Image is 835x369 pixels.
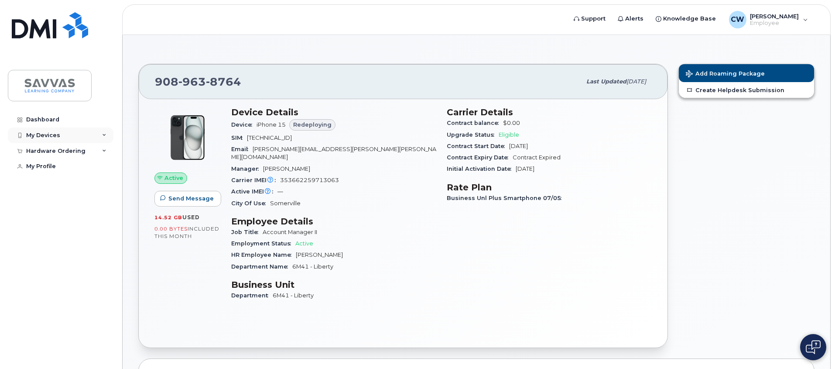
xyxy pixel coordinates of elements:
[168,194,214,203] span: Send Message
[154,226,188,232] span: 0.00 Bytes
[277,188,283,195] span: —
[231,263,292,270] span: Department Name
[231,240,295,247] span: Employment Status
[247,134,292,141] span: [TECHNICAL_ID]
[447,182,652,193] h3: Rate Plan
[231,188,277,195] span: Active IMEI
[206,75,241,88] span: 8764
[447,166,516,172] span: Initial Activation Date
[626,78,646,85] span: [DATE]
[231,166,263,172] span: Manager
[231,121,257,128] span: Device
[499,131,519,138] span: Eligible
[263,166,310,172] span: [PERSON_NAME]
[447,154,513,161] span: Contract Expiry Date
[231,229,263,235] span: Job Title
[270,200,301,207] span: Somerville
[516,166,534,172] span: [DATE]
[447,195,566,201] span: Business Unl Plus Smartphone 07/05
[154,191,221,207] button: Send Message
[231,252,296,258] span: HR Employee Name
[154,214,182,221] span: 14.52 GB
[231,146,436,160] span: [PERSON_NAME][EMAIL_ADDRESS][PERSON_NAME][PERSON_NAME][DOMAIN_NAME]
[161,111,214,164] img: iPhone_15_Black.png
[231,216,436,227] h3: Employee Details
[231,279,436,290] h3: Business Unit
[806,340,821,354] img: Open chat
[679,82,814,98] a: Create Helpdesk Submission
[503,120,520,126] span: $0.00
[231,200,270,207] span: City Of Use
[292,263,333,270] span: 6M41 - Liberty
[231,177,280,183] span: Carrier IMEI
[182,214,200,221] span: used
[178,75,206,88] span: 963
[155,75,241,88] span: 908
[679,64,814,82] button: Add Roaming Package
[231,134,247,141] span: SIM
[280,177,339,183] span: 353662259713063
[257,121,286,128] span: iPhone 15
[296,252,343,258] span: [PERSON_NAME]
[231,292,273,299] span: Department
[447,120,503,126] span: Contract balance
[295,240,313,247] span: Active
[164,174,183,182] span: Active
[231,107,436,117] h3: Device Details
[273,292,314,299] span: 6M41 - Liberty
[231,146,253,152] span: Email
[263,229,317,235] span: Account Manager II
[447,107,652,117] h3: Carrier Details
[447,143,509,149] span: Contract Start Date
[686,70,765,79] span: Add Roaming Package
[293,121,332,129] span: Redeploying
[447,131,499,138] span: Upgrade Status
[509,143,528,149] span: [DATE]
[513,154,561,161] span: Contract Expired
[586,78,626,85] span: Last updated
